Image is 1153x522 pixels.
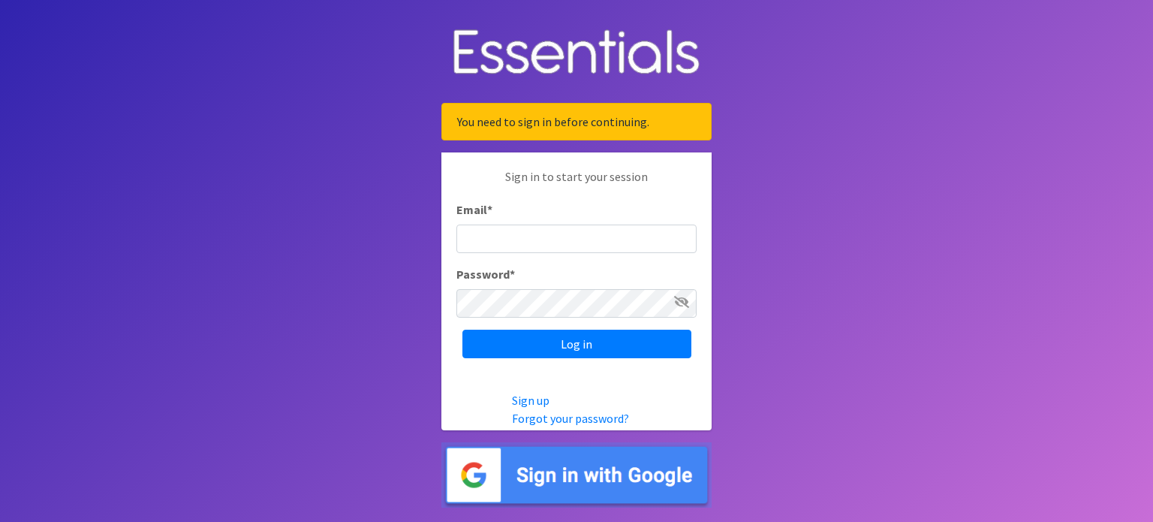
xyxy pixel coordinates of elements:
[510,267,515,282] abbr: required
[456,201,492,219] label: Email
[462,330,691,358] input: Log in
[441,442,712,508] img: Sign in with Google
[456,265,515,283] label: Password
[512,393,549,408] a: Sign up
[456,167,697,201] p: Sign in to start your session
[487,202,492,217] abbr: required
[441,14,712,92] img: Human Essentials
[441,103,712,140] div: You need to sign in before continuing.
[512,411,629,426] a: Forgot your password?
